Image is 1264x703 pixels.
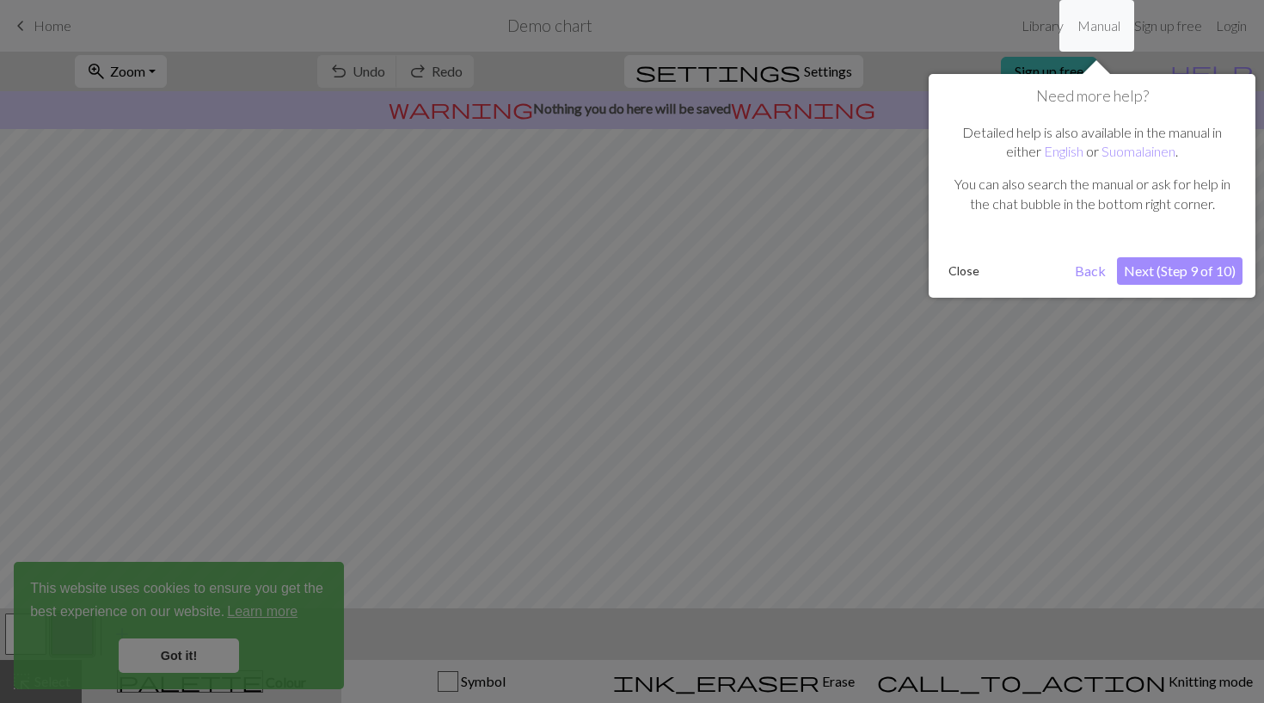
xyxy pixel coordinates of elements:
button: Close [942,258,986,284]
a: English [1044,143,1083,159]
p: You can also search the manual or ask for help in the chat bubble in the bottom right corner. [950,175,1234,213]
p: Detailed help is also available in the manual in either or . [950,123,1234,162]
a: Suomalainen [1101,143,1175,159]
h1: Need more help? [942,87,1243,106]
div: Need more help? [929,74,1255,298]
button: Back [1068,257,1113,285]
button: Next (Step 9 of 10) [1117,257,1243,285]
